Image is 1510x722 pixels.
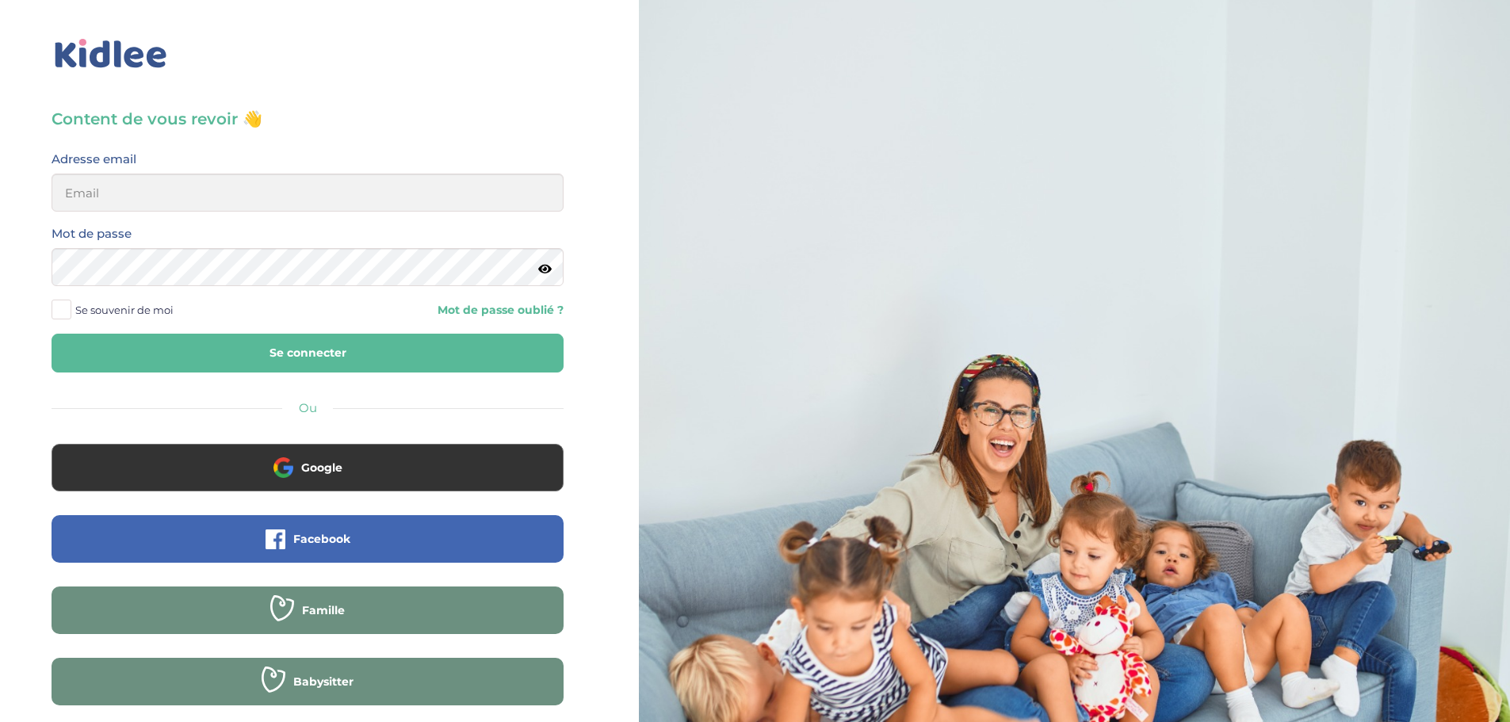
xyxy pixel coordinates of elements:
[52,36,170,72] img: logo_kidlee_bleu
[52,471,564,486] a: Google
[301,460,342,476] span: Google
[52,223,132,244] label: Mot de passe
[52,174,564,212] input: Email
[52,444,564,491] button: Google
[52,586,564,634] button: Famille
[266,529,285,549] img: facebook.png
[52,658,564,705] button: Babysitter
[293,674,354,690] span: Babysitter
[302,602,345,618] span: Famille
[52,613,564,628] a: Famille
[52,542,564,557] a: Facebook
[52,149,136,170] label: Adresse email
[75,300,174,320] span: Se souvenir de moi
[299,400,317,415] span: Ou
[293,531,350,547] span: Facebook
[273,457,293,477] img: google.png
[319,303,564,318] a: Mot de passe oublié ?
[52,685,564,700] a: Babysitter
[52,515,564,563] button: Facebook
[52,334,564,372] button: Se connecter
[52,108,564,130] h3: Content de vous revoir 👋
